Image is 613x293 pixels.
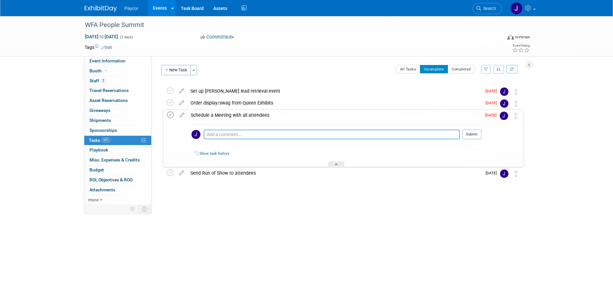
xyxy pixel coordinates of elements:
[84,155,151,165] a: Misc. Expenses & Credits
[84,145,151,155] a: Playbook
[161,65,191,75] button: New Task
[500,99,508,108] img: Jenny Campbell
[486,101,500,105] span: [DATE]
[84,96,151,105] a: Asset Reservations
[486,171,500,175] span: [DATE]
[84,56,151,66] a: Event Information
[485,113,500,117] span: [DATE]
[84,66,151,76] a: Booth
[85,44,112,50] td: Tags
[187,168,482,179] div: Send Run of Show to attendees
[138,205,151,213] td: Toggle Event Tabs
[89,78,106,83] span: Staff
[89,98,128,103] span: Asset Reservations
[84,195,151,205] a: more
[515,101,518,107] i: Move task
[89,118,111,123] span: Shipments
[125,6,139,11] span: Paycor
[481,6,496,11] span: Search
[105,69,108,72] i: Booth reservation complete
[89,108,110,113] span: Giveaways
[512,44,530,47] div: Event Rating
[396,65,421,73] button: All Tasks
[515,171,518,177] i: Move task
[510,2,523,14] img: Jenny Campbell
[98,34,105,39] span: to
[85,5,117,12] img: ExhibitDay
[89,177,133,182] span: ROI, Objectives & ROO
[515,89,518,95] i: Move task
[88,197,98,202] span: more
[176,88,187,94] a: edit
[89,167,104,172] span: Budget
[198,34,237,41] button: Committed
[464,33,530,43] div: Event Format
[89,138,110,143] span: Tasks
[84,126,151,135] a: Sponsorships
[84,175,151,185] a: ROI, Objectives & ROO
[448,65,475,73] button: Completed
[119,35,133,39] span: (2 days)
[84,86,151,96] a: Travel Reservations
[500,87,508,96] img: Jenny Campbell
[127,205,138,213] td: Personalize Event Tab Strip
[89,147,108,152] span: Playbook
[200,151,229,156] a: Show task history
[84,185,151,195] a: Attachments
[187,97,482,108] div: Order display/swag from Queen Exhibits
[472,3,502,14] a: Search
[506,65,517,73] a: Refresh
[188,110,481,121] div: Schedule a Meeting with all attendees
[84,76,151,86] a: Staff2
[176,100,187,106] a: edit
[89,68,109,73] span: Booth
[84,116,151,125] a: Shipments
[176,170,187,176] a: edit
[89,58,125,63] span: Event Information
[420,65,448,73] button: Incomplete
[89,128,117,133] span: Sponsorships
[191,130,200,139] img: Jenny Campbell
[89,157,140,162] span: Misc. Expenses & Credits
[515,35,530,40] div: In-Person
[514,113,517,119] i: Move task
[83,19,492,31] div: WFA People Summit
[84,136,151,145] a: Tasks60%
[507,34,514,40] img: Format-Inperson.png
[89,88,129,93] span: Travel Reservations
[89,187,115,192] span: Attachments
[500,169,508,178] img: Jenny Campbell
[85,34,118,40] span: [DATE] [DATE]
[486,89,500,93] span: [DATE]
[187,86,482,96] div: Set up [PERSON_NAME] lead retrieval event
[462,130,481,139] button: Submit
[84,106,151,115] a: Giveaways
[101,45,112,50] a: Edit
[500,112,508,120] img: Jenny Campbell
[102,138,110,142] span: 60%
[101,78,106,83] span: 2
[84,165,151,175] a: Budget
[176,112,188,118] a: edit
